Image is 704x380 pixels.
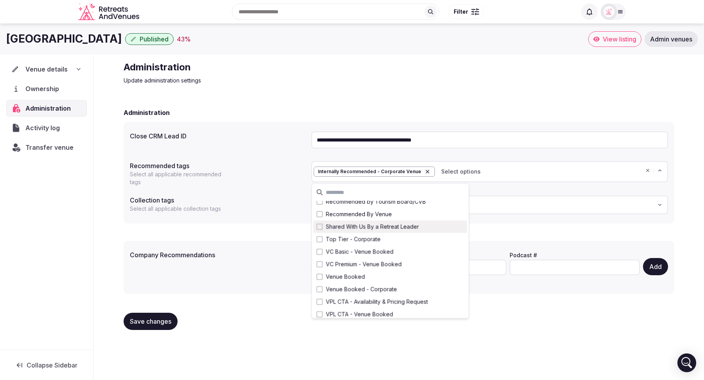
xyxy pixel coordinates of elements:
button: 43% [177,34,191,44]
span: Administration [25,104,74,113]
span: Ownership [25,84,62,93]
button: Transfer venue [6,139,87,156]
span: Activity log [25,123,63,133]
span: Filter [454,8,468,16]
span: Venue Booked - Corporate [326,285,397,293]
h2: Administration [124,61,386,73]
button: Save changes [124,313,178,330]
label: Collection tags [130,197,305,203]
label: Recommended tags [130,163,305,169]
a: Admin venues [645,31,698,47]
span: Venue Booked [326,273,365,281]
span: Recommended by Tourism Board/CVB [326,198,426,206]
div: Internally Recommended - Corporate Venue [314,167,435,177]
div: Open Intercom Messenger [677,353,696,372]
a: Visit the homepage [78,3,141,21]
div: 43 % [177,34,191,44]
a: Ownership [6,81,87,97]
label: Company Recommendations [130,252,305,258]
span: Published [140,35,169,43]
img: Matt Grant Oakes [603,6,614,17]
button: Filter [449,4,484,19]
a: Administration [6,100,87,117]
span: VPL CTA - Venue Booked [326,310,393,318]
span: VC Premium - Venue Booked [326,260,402,268]
div: Suggestions [312,201,469,318]
span: VC Basic - Venue Booked [326,248,393,256]
label: Podcast # [510,252,537,258]
button: Published [125,33,174,45]
button: Select options [311,195,668,214]
span: Save changes [130,317,171,325]
span: VPL CTA - Availability & Pricing Request [326,298,428,306]
a: View listing [588,31,641,47]
h2: Administration [124,108,170,117]
p: Select all applicable collection tags [130,205,230,213]
span: Top Tier - Corporate [326,235,381,243]
span: Admin venues [650,35,692,43]
p: Update administration settings [124,77,386,84]
span: Collapse Sidebar [27,361,77,369]
span: Select options [441,168,481,176]
span: Venue details [25,65,68,74]
button: Collapse Sidebar [6,357,87,374]
svg: Retreats and Venues company logo [78,3,141,21]
a: Activity log [6,120,87,136]
span: View listing [603,35,636,43]
span: Recommended By Venue [326,210,392,218]
h1: [GEOGRAPHIC_DATA] [6,31,122,47]
span: Shared With Us By a Retreat Leader [326,223,419,231]
span: Transfer venue [25,143,74,152]
button: Internally Recommended - Corporate VenueSelect options [311,161,668,182]
label: Close CRM Lead ID [130,133,305,139]
p: Select all applicable recommended tags [130,170,230,186]
button: Add [643,258,668,275]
